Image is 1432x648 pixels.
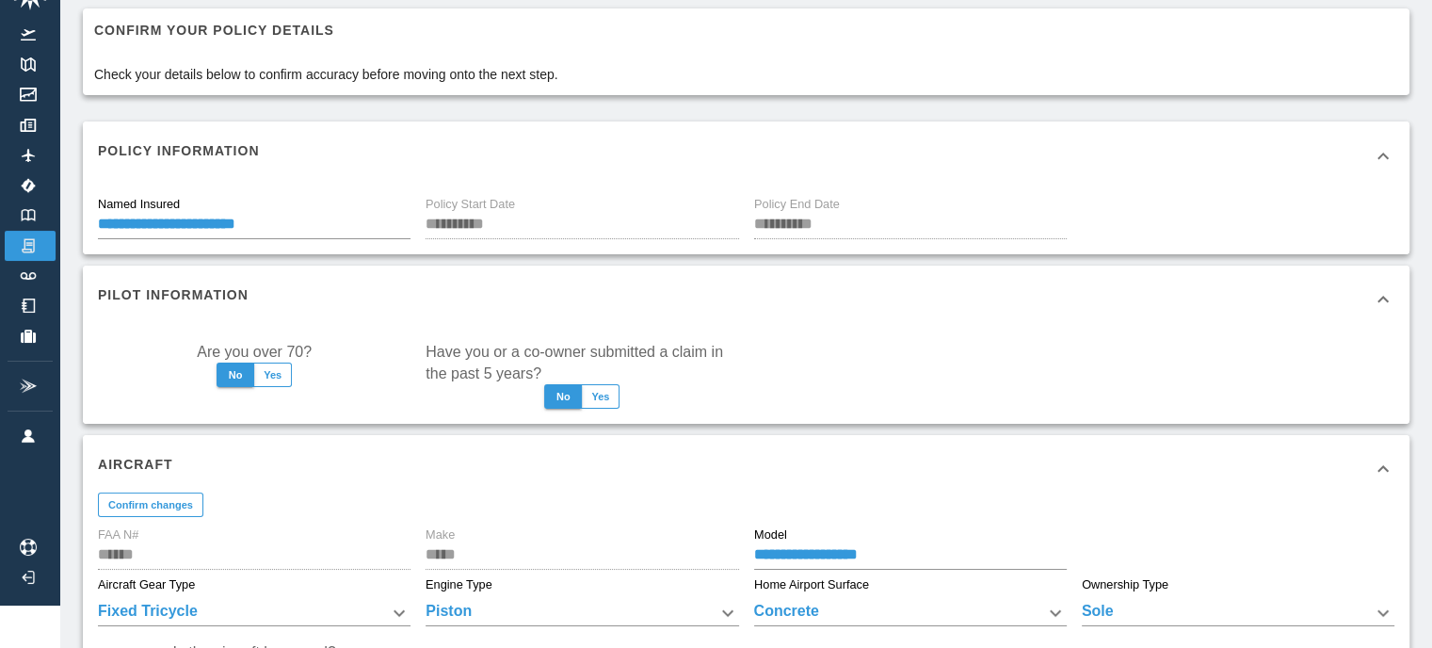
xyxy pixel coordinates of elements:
[94,65,558,84] p: Check your details below to confirm accuracy before moving onto the next step.
[426,196,515,213] label: Policy Start Date
[754,600,1067,626] div: Concrete
[253,363,292,387] button: Yes
[426,526,455,543] label: Make
[581,384,619,409] button: Yes
[1082,600,1394,626] div: Sole
[83,266,1409,333] div: Pilot Information
[98,196,180,213] label: Named Insured
[94,20,558,40] h6: Confirm your policy details
[544,384,582,409] button: No
[98,493,203,517] button: Confirm changes
[1082,576,1168,593] label: Ownership Type
[426,576,492,593] label: Engine Type
[98,600,410,626] div: Fixed Tricycle
[98,576,195,593] label: Aircraft Gear Type
[83,121,1409,189] div: Policy Information
[98,284,249,305] h6: Pilot Information
[754,526,787,543] label: Model
[98,454,173,475] h6: Aircraft
[426,600,738,626] div: Piston
[197,341,312,363] label: Are you over 70?
[98,140,259,161] h6: Policy Information
[83,435,1409,503] div: Aircraft
[217,363,254,387] button: No
[426,341,738,384] label: Have you or a co-owner submitted a claim in the past 5 years?
[754,576,869,593] label: Home Airport Surface
[98,526,138,543] label: FAA N#
[754,196,840,213] label: Policy End Date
